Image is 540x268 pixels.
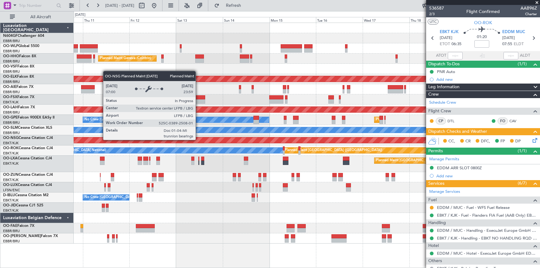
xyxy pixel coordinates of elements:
a: OO-NSGCessna Citation CJ4 [3,136,53,140]
span: ALDT [520,53,530,59]
div: Add new [436,77,537,82]
span: Fuel [428,197,437,204]
span: Refresh [221,3,247,8]
a: EBBR/BRU [3,120,20,125]
span: Crew [428,91,439,98]
span: DFC, [481,138,490,145]
a: EBBR/BRU [3,59,20,64]
span: N604GF [3,34,18,38]
span: ELDT [514,41,524,47]
input: --:-- [448,52,463,59]
span: OO-LUX [3,183,18,187]
span: [DATE] - [DATE] [105,3,134,8]
a: EDDM / MUC - Handling - ExecuJet Europe GmbH EDDM / MUC [437,228,537,233]
span: CC, [448,138,455,145]
a: OO-[PERSON_NAME]Falcon 7X [3,234,58,238]
div: FO [498,118,508,124]
a: EBBR/BRU [3,239,20,244]
a: OO-ZUNCessna Citation CJ4 [3,173,53,177]
span: OO-ELK [3,75,17,79]
a: EBBR/BRU [3,80,20,84]
input: Trip Number [19,1,54,10]
a: LFSN/ENC [3,188,20,192]
span: (1/1) [518,61,527,67]
span: Leg Information [428,84,460,91]
span: Others [428,257,442,265]
div: No Crew [GEOGRAPHIC_DATA] ([GEOGRAPHIC_DATA] National) [84,115,188,124]
a: CAV [509,118,523,124]
span: ETOT [440,41,450,47]
a: EBBR/BRU [3,229,20,233]
span: D-IBLU [3,193,15,197]
div: Planned Maint [GEOGRAPHIC_DATA] ([GEOGRAPHIC_DATA]) [376,156,473,165]
a: OO-SLMCessna Citation XLS [3,126,52,130]
a: EBBR/BRU [3,69,20,74]
a: OO-ELKFalcon 8X [3,75,34,79]
span: (6/7) [518,180,527,186]
a: OO-GPEFalcon 900EX EASy II [3,116,54,119]
a: OO-WLPGlobal 5500 [3,44,39,48]
a: EDDM / MUC - Fuel - WFS Fuel Release [437,205,510,210]
a: OO-LUXCessna Citation CJ4 [3,183,52,187]
span: DP [515,138,521,145]
span: (1/1) [518,148,527,154]
span: AAB96Z [521,5,537,11]
a: OO-FAEFalcon 7X [3,224,34,228]
span: Charter [521,11,537,17]
a: DTL [447,118,461,124]
span: 2/3 [429,11,444,17]
span: OO-FAE [3,224,17,228]
a: EBKT/KJK [3,151,19,156]
div: PNR Auto [437,69,455,74]
div: CP [436,118,446,124]
a: Manage Services [429,189,460,195]
span: Flight Crew [428,108,451,115]
a: EBBR/BRU [3,131,20,135]
span: Dispatch Checks and Weather [428,128,487,135]
a: OO-FSXFalcon 7X [3,95,34,99]
span: OO-AIE [3,85,16,89]
span: CR [465,138,471,145]
span: Permits [428,148,443,155]
span: FP [500,138,505,145]
span: OO-FSX [3,95,17,99]
span: EBKT KJK [440,29,459,35]
span: OO-NSG [3,136,19,140]
a: EBKT/KJK [3,100,19,105]
a: D-IBLUCessna Citation M2 [3,193,49,197]
span: OO-JID [3,204,16,207]
div: Wed 17 [363,17,409,23]
button: Refresh [211,1,248,11]
button: All Aircraft [7,12,67,22]
div: [DATE] [75,12,85,18]
div: Planned Maint Geneva (Cointrin) [100,54,151,63]
span: OO-LXA [3,157,18,160]
a: OO-AIEFalcon 7X [3,85,33,89]
div: Planned Maint [GEOGRAPHIC_DATA] ([GEOGRAPHIC_DATA]) [285,146,382,155]
div: Planned Maint [GEOGRAPHIC_DATA] ([GEOGRAPHIC_DATA] National) [376,115,488,124]
span: 536587 [429,5,444,11]
div: Thu 18 [409,17,456,23]
span: OO-SLM [3,126,18,130]
span: OO-LAH [3,106,18,109]
span: OO-WLP [3,44,18,48]
div: Thu 11 [83,17,130,23]
span: 07:55 [502,41,512,47]
a: EBKT/KJK [3,198,19,203]
a: EBBR/BRU [3,110,20,115]
a: EDDM / MUC - Hotel - ExecuJet Europe GmbH EDDM / MUC [437,251,537,256]
a: OO-ROKCessna Citation CJ4 [3,146,53,150]
a: OO-LXACessna Citation CJ4 [3,157,52,160]
span: All Aircraft [16,15,65,19]
span: Services [428,180,444,187]
div: No Crew [GEOGRAPHIC_DATA] ([GEOGRAPHIC_DATA] National) [84,193,188,202]
span: Hotel [428,242,439,249]
a: OO-VSFFalcon 8X [3,65,34,68]
span: [DATE] [502,35,515,41]
a: EBKT/KJK [3,141,19,145]
a: OO-JIDCessna CJ1 525 [3,204,43,207]
span: Handling [428,219,446,227]
span: OO-HHO [3,54,19,58]
span: OO-VSF [3,65,17,68]
span: Dispatch To-Dos [428,61,460,68]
